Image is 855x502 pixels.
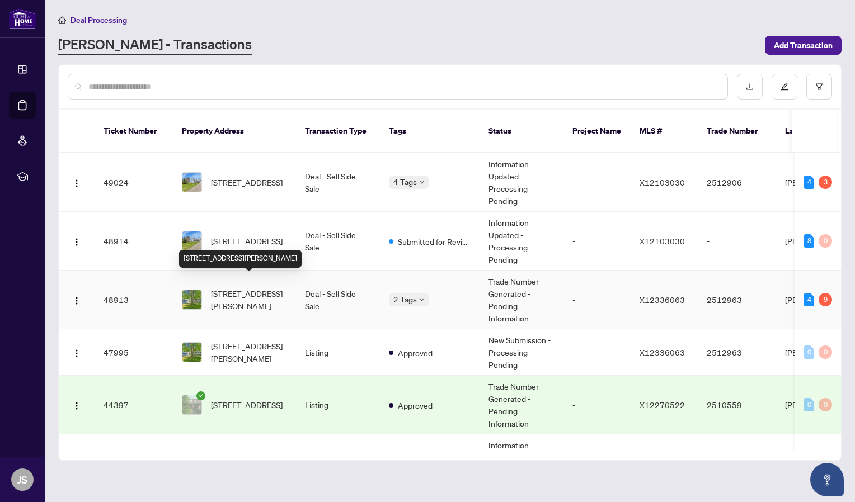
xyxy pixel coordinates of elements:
[182,231,201,250] img: thumbnail-img
[563,376,631,434] td: -
[563,212,631,271] td: -
[296,212,380,271] td: Deal - Sell Side Sale
[640,236,685,246] span: X12103030
[296,329,380,376] td: Listing
[737,74,763,100] button: download
[480,329,563,376] td: New Submission - Processing Pending
[211,176,283,188] span: [STREET_ADDRESS]
[640,295,685,305] span: X12336063
[480,110,563,153] th: Status
[631,110,698,153] th: MLS #
[72,238,81,247] img: Logo
[182,395,201,414] img: thumbnail-img
[698,376,776,434] td: 2510559
[698,271,776,329] td: 2512963
[296,271,380,329] td: Deal - Sell Side Sale
[804,398,814,411] div: 0
[296,434,380,493] td: Deal - Sell Side Sale
[480,153,563,212] td: Information Updated - Processing Pending
[398,235,471,248] span: Submitted for Review
[95,271,173,329] td: 48913
[95,329,173,376] td: 47995
[419,297,425,302] span: down
[563,434,631,493] td: -
[815,83,823,91] span: filter
[179,250,302,268] div: [STREET_ADDRESS][PERSON_NAME]
[196,391,205,400] span: check-circle
[480,271,563,329] td: Trade Number Generated - Pending Information
[819,234,832,248] div: 0
[182,343,201,362] img: thumbnail-img
[68,343,86,361] button: Logo
[68,291,86,309] button: Logo
[804,345,814,359] div: 0
[393,293,417,306] span: 2 Tags
[72,296,81,305] img: Logo
[698,110,776,153] th: Trade Number
[772,74,797,100] button: edit
[819,345,832,359] div: 0
[398,347,433,359] span: Approved
[698,212,776,271] td: -
[640,347,685,357] span: X12336063
[296,376,380,434] td: Listing
[380,110,480,153] th: Tags
[804,293,814,306] div: 4
[72,179,81,188] img: Logo
[68,173,86,191] button: Logo
[698,153,776,212] td: 2512906
[698,329,776,376] td: 2512963
[563,153,631,212] td: -
[211,340,287,364] span: [STREET_ADDRESS][PERSON_NAME]
[173,110,296,153] th: Property Address
[72,401,81,410] img: Logo
[419,179,425,185] span: down
[640,400,685,410] span: X12270522
[393,176,417,188] span: 4 Tags
[72,349,81,358] img: Logo
[810,463,844,496] button: Open asap
[95,110,173,153] th: Ticket Number
[9,8,36,29] img: logo
[819,293,832,306] div: 9
[211,399,283,411] span: [STREET_ADDRESS]
[563,329,631,376] td: -
[781,83,788,91] span: edit
[563,271,631,329] td: -
[480,434,563,493] td: Information Updated - Processing Pending
[68,396,86,414] button: Logo
[819,176,832,189] div: 3
[804,234,814,248] div: 8
[296,153,380,212] td: Deal - Sell Side Sale
[819,398,832,411] div: 0
[746,83,754,91] span: download
[804,176,814,189] div: 4
[480,376,563,434] td: Trade Number Generated - Pending Information
[640,177,685,187] span: X12103030
[480,212,563,271] td: Information Updated - Processing Pending
[182,290,201,309] img: thumbnail-img
[211,235,283,247] span: [STREET_ADDRESS]
[398,399,433,411] span: Approved
[563,110,631,153] th: Project Name
[95,434,173,493] td: 43493
[58,16,66,24] span: home
[774,36,833,54] span: Add Transaction
[765,36,842,55] button: Add Transaction
[698,434,776,493] td: 2510559
[95,212,173,271] td: 48914
[58,35,252,55] a: [PERSON_NAME] - Transactions
[95,376,173,434] td: 44397
[95,153,173,212] td: 49024
[806,74,832,100] button: filter
[17,472,27,487] span: JS
[68,232,86,250] button: Logo
[211,287,287,312] span: [STREET_ADDRESS][PERSON_NAME]
[71,15,127,25] span: Deal Processing
[182,173,201,192] img: thumbnail-img
[296,110,380,153] th: Transaction Type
